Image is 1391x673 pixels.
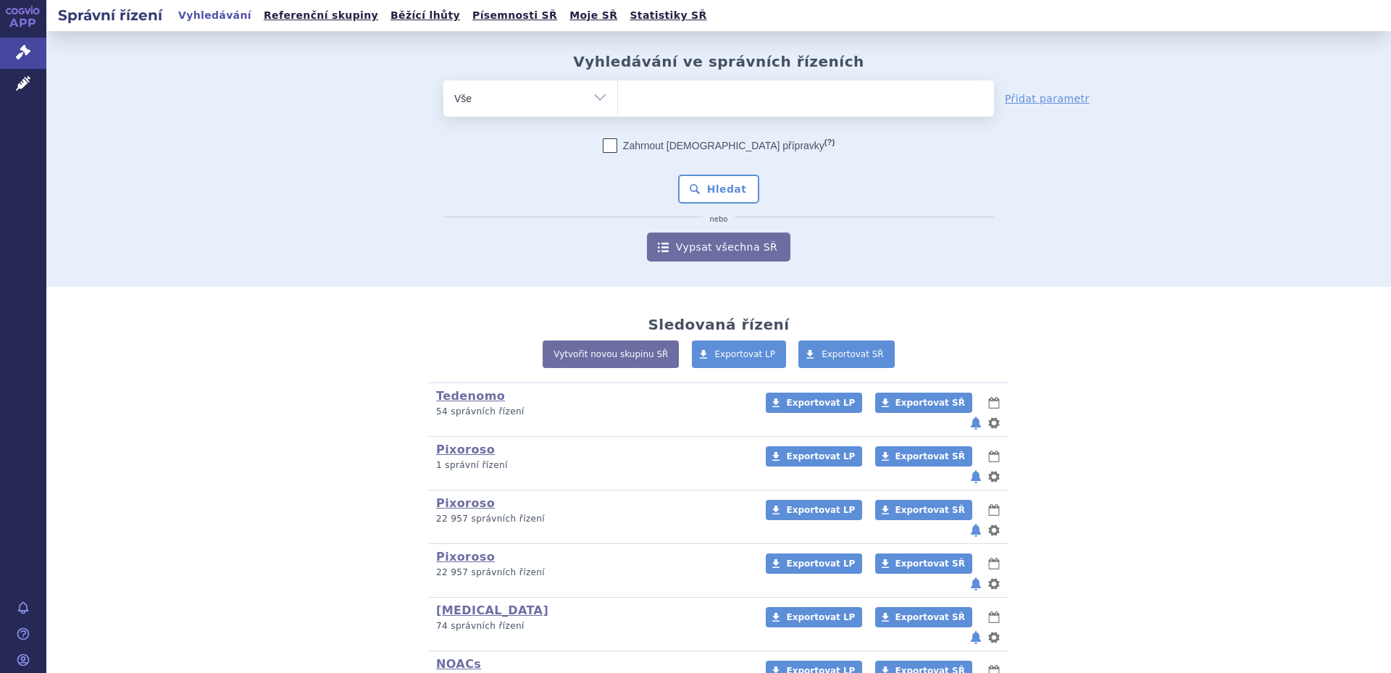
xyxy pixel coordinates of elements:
button: nastavení [987,575,1001,593]
button: lhůty [987,609,1001,626]
a: Exportovat LP [692,340,787,368]
a: Pixoroso [436,496,495,510]
h2: Sledovaná řízení [648,316,789,333]
button: notifikace [969,522,983,539]
span: Exportovat LP [715,349,776,359]
i: nebo [703,215,735,224]
a: Exportovat LP [766,553,862,574]
p: 22 957 správních řízení [436,567,747,579]
p: 74 správních řízení [436,620,747,632]
a: Vyhledávání [174,6,256,25]
a: Přidat parametr [1005,91,1090,106]
a: Exportovat SŘ [875,500,972,520]
a: Statistiky SŘ [625,6,711,25]
a: Exportovat LP [766,393,862,413]
span: Exportovat SŘ [895,612,965,622]
a: NOACs [436,657,481,671]
span: Exportovat LP [786,559,855,569]
button: lhůty [987,501,1001,519]
button: notifikace [969,629,983,646]
a: Exportovat LP [766,607,862,627]
button: lhůty [987,394,1001,411]
a: Vypsat všechna SŘ [647,233,790,262]
span: Exportovat LP [786,451,855,461]
a: Exportovat SŘ [875,553,972,574]
h2: Správní řízení [46,5,174,25]
button: Hledat [678,175,760,204]
a: Vytvořit novou skupinu SŘ [543,340,679,368]
a: Exportovat SŘ [875,607,972,627]
a: Tedenomo [436,389,505,403]
a: Exportovat SŘ [798,340,895,368]
button: lhůty [987,448,1001,465]
button: notifikace [969,414,983,432]
a: Běžící lhůty [386,6,464,25]
span: Exportovat SŘ [895,398,965,408]
a: Písemnosti SŘ [468,6,561,25]
button: nastavení [987,468,1001,485]
button: nastavení [987,414,1001,432]
p: 22 957 správních řízení [436,513,747,525]
button: notifikace [969,468,983,485]
p: 54 správních řízení [436,406,747,418]
a: Exportovat SŘ [875,446,972,467]
a: Exportovat LP [766,446,862,467]
a: Exportovat SŘ [875,393,972,413]
a: Exportovat LP [766,500,862,520]
a: Moje SŘ [565,6,622,25]
label: Zahrnout [DEMOGRAPHIC_DATA] přípravky [603,138,835,153]
button: nastavení [987,522,1001,539]
button: notifikace [969,575,983,593]
span: Exportovat SŘ [822,349,884,359]
a: Referenční skupiny [259,6,383,25]
a: [MEDICAL_DATA] [436,603,548,617]
span: Exportovat SŘ [895,559,965,569]
span: Exportovat SŘ [895,505,965,515]
abbr: (?) [824,138,835,147]
button: nastavení [987,629,1001,646]
a: Pixoroso [436,443,495,456]
span: Exportovat LP [786,505,855,515]
h2: Vyhledávání ve správních řízeních [573,53,864,70]
a: Pixoroso [436,550,495,564]
span: Exportovat LP [786,612,855,622]
p: 1 správní řízení [436,459,747,472]
span: Exportovat SŘ [895,451,965,461]
button: lhůty [987,555,1001,572]
span: Exportovat LP [786,398,855,408]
